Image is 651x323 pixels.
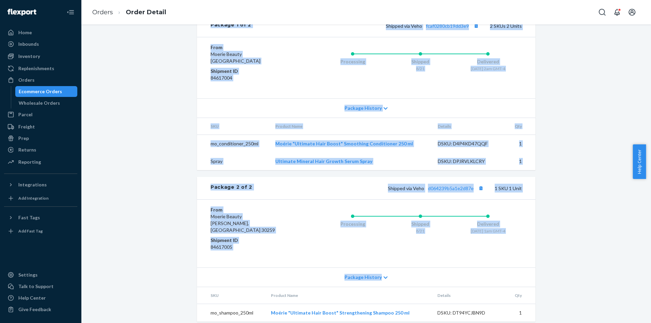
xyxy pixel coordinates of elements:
[4,144,77,155] a: Returns
[426,23,469,29] a: fcaf0280cb19dd3e9
[18,214,40,221] div: Fast Tags
[506,287,535,304] th: Qty
[15,98,78,108] a: Wholesale Orders
[19,100,60,106] div: Wholesale Orders
[18,123,35,130] div: Freight
[432,287,507,304] th: Details
[18,53,40,60] div: Inventory
[4,27,77,38] a: Home
[15,86,78,97] a: Ecommerce Orders
[472,21,480,30] button: Copy tracking number
[197,118,270,135] th: SKU
[64,5,77,19] button: Close Navigation
[197,304,265,322] td: mo_shampoo_250ml
[344,274,382,281] span: Package History
[595,5,609,19] button: Open Search Box
[18,271,38,278] div: Settings
[388,185,485,191] span: Shipped via Veho
[507,135,535,153] td: 1
[4,304,77,315] button: Give Feedback
[18,111,33,118] div: Parcel
[18,283,54,290] div: Talk to Support
[437,309,501,316] div: DSKU: DT94YCJBN9D
[4,269,77,280] a: Settings
[197,135,270,153] td: mo_conditioner_250ml
[211,21,251,30] div: Package 1 of 2
[18,146,36,153] div: Returns
[4,75,77,85] a: Orders
[211,51,260,64] span: Moerie Beauty [GEOGRAPHIC_DATA]
[4,212,77,223] button: Fast Tags
[344,105,382,112] span: Package History
[4,39,77,49] a: Inbounds
[633,144,646,179] button: Help Center
[87,2,172,22] ol: breadcrumbs
[275,158,372,164] a: Ultimate Mineral Hair Growth Serum Spray
[610,5,624,19] button: Open notifications
[19,88,62,95] div: Ecommerce Orders
[271,310,410,316] a: Moérie "Ultimate Hair Boost" Strengthening Shampoo 250 ml
[454,221,522,227] div: Delivered
[506,304,535,322] td: 1
[275,141,413,146] a: Moérie "Ultimate Hair Boost" Smoothing Conditioner 250 ml
[211,244,292,250] dd: 84617005
[92,8,113,16] a: Orders
[387,221,454,227] div: Shipped
[211,44,292,51] dt: From
[126,8,166,16] a: Order Detail
[211,75,292,81] dd: 84617004
[454,66,522,72] div: [DATE] 2am GMT-4
[18,135,29,142] div: Prep
[319,221,387,227] div: Processing
[18,181,47,188] div: Integrations
[211,237,292,244] dt: Shipment ID
[197,153,270,170] td: Spray
[7,9,36,16] img: Flexport logo
[386,23,480,29] span: Shipped via Veho
[507,153,535,170] td: 1
[4,63,77,74] a: Replenishments
[211,68,292,75] dt: Shipment ID
[438,140,501,147] div: DSKU: D4P4KD47QQF
[476,184,485,193] button: Copy tracking number
[387,58,454,65] div: Shipped
[454,228,522,234] div: [DATE] 1am GMT-4
[625,5,639,19] button: Open account menu
[387,228,454,234] div: 8/21
[4,193,77,204] a: Add Integration
[18,159,41,165] div: Reporting
[4,226,77,237] a: Add Fast Tag
[4,109,77,120] a: Parcel
[18,29,32,36] div: Home
[387,66,454,72] div: 8/21
[428,185,474,191] a: d064239b5a1e2d87e
[4,51,77,62] a: Inventory
[438,158,501,165] div: DSKU: DPJRVLKLCRY
[18,306,51,313] div: Give Feedback
[454,58,522,65] div: Delivered
[18,65,54,72] div: Replenishments
[18,41,39,47] div: Inbounds
[4,179,77,190] button: Integrations
[211,184,252,193] div: Package 2 of 2
[4,281,77,292] a: Talk to Support
[4,292,77,303] a: Help Center
[4,133,77,144] a: Prep
[319,58,387,65] div: Processing
[265,287,432,304] th: Product Name
[18,195,48,201] div: Add Integration
[251,21,522,30] div: 2 SKUs 2 Units
[18,295,46,301] div: Help Center
[197,287,265,304] th: SKU
[432,118,507,135] th: Details
[4,121,77,132] a: Freight
[4,157,77,167] a: Reporting
[18,228,43,234] div: Add Fast Tag
[252,184,522,193] div: 1 SKU 1 Unit
[270,118,432,135] th: Product Name
[507,118,535,135] th: Qty
[211,214,275,233] span: Moerie Beauty [PERSON_NAME], [GEOGRAPHIC_DATA] 30259
[211,206,292,213] dt: From
[18,77,35,83] div: Orders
